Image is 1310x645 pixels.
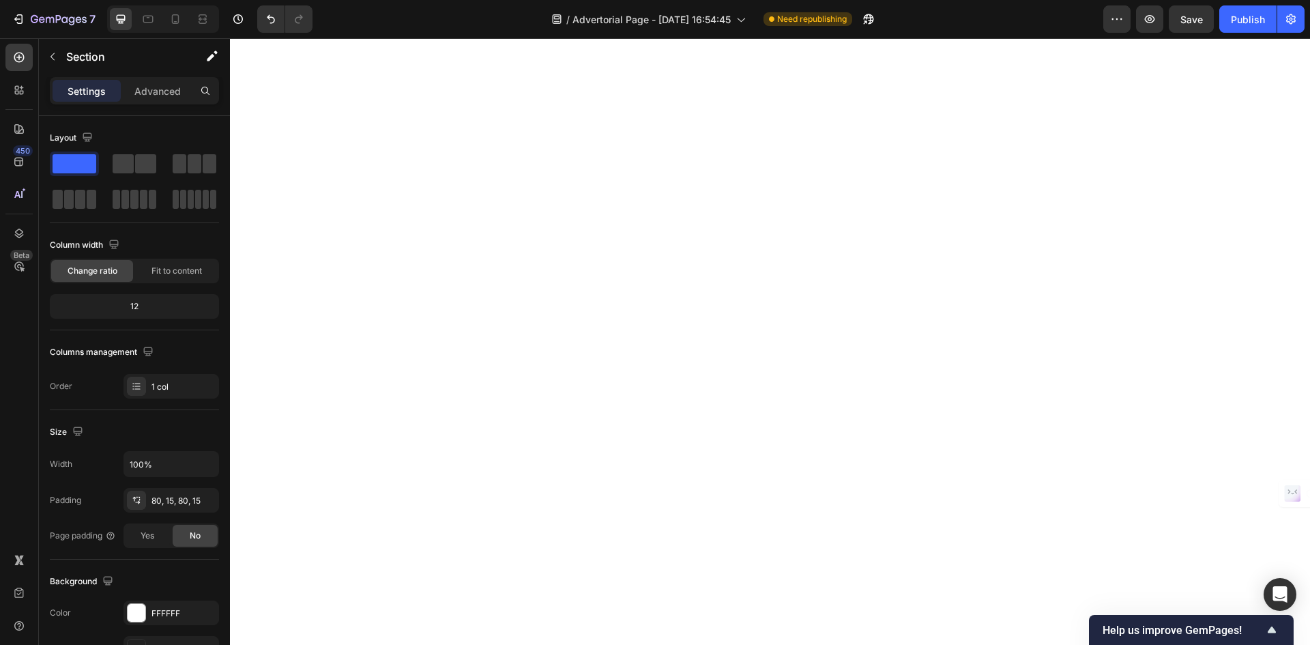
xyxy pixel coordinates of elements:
[1180,14,1203,25] span: Save
[50,343,156,362] div: Columns management
[10,250,33,261] div: Beta
[257,5,312,33] div: Undo/Redo
[50,494,81,506] div: Padding
[5,5,102,33] button: 7
[89,11,96,27] p: 7
[190,530,201,542] span: No
[1103,622,1280,638] button: Show survey - Help us improve GemPages!
[566,12,570,27] span: /
[13,145,33,156] div: 450
[151,495,216,507] div: 80, 15, 80, 15
[50,129,96,147] div: Layout
[68,265,117,277] span: Change ratio
[151,607,216,620] div: FFFFFF
[1231,12,1265,27] div: Publish
[50,530,116,542] div: Page padding
[777,13,847,25] span: Need republishing
[53,297,216,316] div: 12
[1169,5,1214,33] button: Save
[151,265,202,277] span: Fit to content
[68,84,106,98] p: Settings
[572,12,731,27] span: Advertorial Page - [DATE] 16:54:45
[141,530,154,542] span: Yes
[124,452,218,476] input: Auto
[50,458,72,470] div: Width
[50,573,116,591] div: Background
[1103,624,1264,637] span: Help us improve GemPages!
[1219,5,1277,33] button: Publish
[66,48,178,65] p: Section
[151,381,216,393] div: 1 col
[50,423,86,442] div: Size
[230,38,1310,645] iframe: Design area
[50,607,71,619] div: Color
[134,84,181,98] p: Advanced
[1264,578,1296,611] div: Open Intercom Messenger
[50,236,122,255] div: Column width
[50,380,72,392] div: Order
